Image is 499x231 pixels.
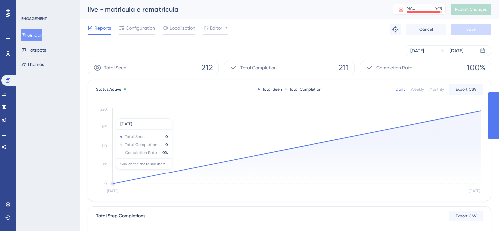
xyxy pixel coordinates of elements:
button: Themes [21,58,44,70]
iframe: UserGuiding AI Assistant Launcher [471,205,491,225]
div: Daily [396,87,405,92]
span: Total Completion [240,64,277,72]
span: Total Seen [104,64,126,72]
div: ENGAGEMENT [21,16,47,21]
button: Save [451,24,491,35]
span: Export CSV [456,87,477,92]
tspan: [DATE] [107,189,118,193]
tspan: 0 [104,181,107,186]
span: Cancel [419,27,433,32]
button: Guides [21,29,42,41]
tspan: 110 [102,144,107,148]
span: 212 [201,62,213,73]
span: Publish Changes [455,7,487,12]
button: Hotspots [21,44,46,56]
div: MAU [407,6,415,11]
span: Completion Rate [376,64,412,72]
div: [DATE] [410,47,424,55]
div: live - matricula e rematricula [88,5,376,14]
span: Localization [170,24,195,32]
div: Total Step Completions [96,212,145,220]
span: Editor [210,24,222,32]
div: Total Seen [258,87,282,92]
div: [DATE] [450,47,463,55]
span: Export CSV [456,213,477,219]
div: 94 % [435,6,442,11]
tspan: 165 [102,125,107,129]
button: Export CSV [449,84,483,95]
span: 100% [467,62,485,73]
span: Status: [96,87,121,92]
span: Configuration [126,24,155,32]
span: Active [109,87,121,92]
span: Save [466,27,476,32]
tspan: 55 [103,163,107,167]
button: Cancel [406,24,446,35]
tspan: 220 [100,107,107,112]
tspan: [DATE] [469,189,480,193]
span: 211 [339,62,349,73]
div: Monthly [429,87,444,92]
span: Reports [94,24,111,32]
div: Weekly [411,87,424,92]
div: Total Completion [285,87,321,92]
button: Publish Changes [451,4,491,15]
button: Export CSV [449,211,483,221]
